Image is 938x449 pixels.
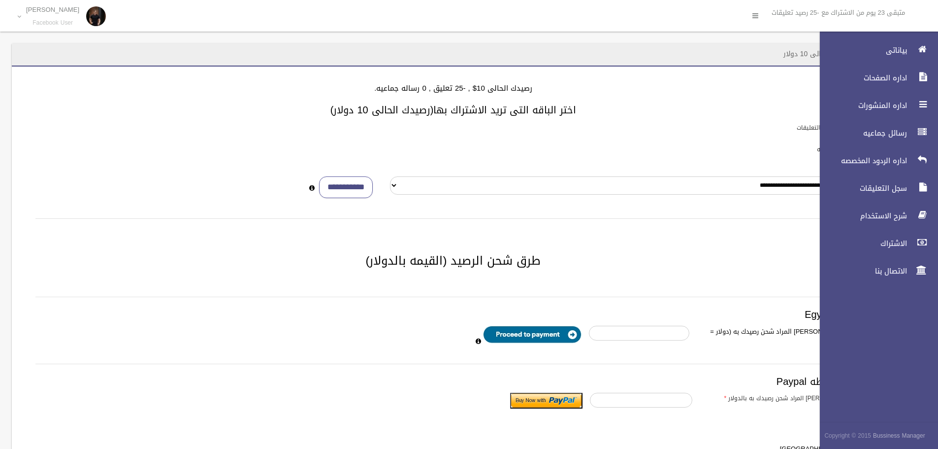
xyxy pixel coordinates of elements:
h4: رصيدك الحالى 10$ , -25 تعليق , 0 رساله جماعيه. [24,84,883,93]
input: Submit [510,393,582,409]
a: الاشتراك [811,233,938,254]
a: بياناتى [811,39,938,61]
h3: Egypt payment [35,309,871,320]
small: Facebook User [26,19,79,27]
a: سجل التعليقات [811,177,938,199]
span: شرح الاستخدام [811,211,910,221]
a: اداره المنشورات [811,95,938,116]
header: الاشتراك - رصيدك الحالى 10 دولار [772,44,895,64]
strong: Bussiness Manager [873,430,925,441]
span: رسائل جماعيه [811,128,910,138]
label: باقات الرد الالى على التعليقات [797,122,874,133]
h2: طرق شحن الرصيد (القيمه بالدولار) [24,254,883,267]
a: رسائل جماعيه [811,122,938,144]
label: باقات الرسائل الجماعيه [817,144,874,155]
span: الاشتراك [811,239,910,248]
h3: اختر الباقه التى تريد الاشتراك بها(رصيدك الحالى 10 دولار) [24,104,883,115]
span: سجل التعليقات [811,183,910,193]
a: اداره الردود المخصصه [811,150,938,172]
span: اداره الصفحات [811,73,910,83]
a: شرح الاستخدام [811,205,938,227]
h3: الدفع بواسطه Paypal [35,376,871,387]
span: الاتصال بنا [811,266,910,276]
label: ادخل [PERSON_NAME] المراد شحن رصيدك به (دولار = 35 جنيه ) [697,326,870,349]
span: بياناتى [811,45,910,55]
a: الاتصال بنا [811,260,938,282]
span: اداره المنشورات [811,101,910,110]
a: اداره الصفحات [811,67,938,89]
span: اداره الردود المخصصه [811,156,910,166]
span: Copyright © 2015 [824,430,871,441]
p: [PERSON_NAME] [26,6,79,13]
label: ادخل [PERSON_NAME] المراد شحن رصيدك به بالدولار [700,393,875,404]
